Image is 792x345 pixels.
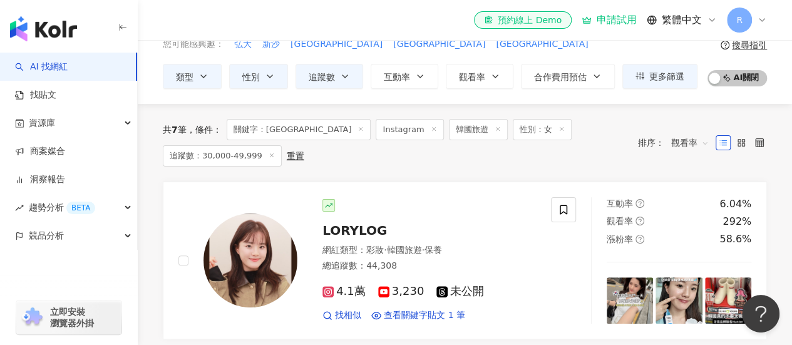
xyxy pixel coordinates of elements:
span: 韓國旅遊 [386,245,421,255]
iframe: Help Scout Beacon - Open [742,295,779,332]
span: 查看關鍵字貼文 1 筆 [384,309,465,322]
span: 7 [172,125,178,135]
div: 共 筆 [163,125,187,135]
div: 重置 [287,151,304,161]
div: 總追蹤數 ： 44,308 [322,260,536,272]
button: 弘大 [234,38,252,51]
button: 觀看率 [446,64,513,89]
button: [GEOGRAPHIC_DATA] [495,38,589,51]
button: 合作費用預估 [521,64,615,89]
span: 趨勢分析 [29,193,95,222]
span: 追蹤數 [309,72,335,82]
div: 預約線上 Demo [484,14,562,26]
span: 彩妝 [366,245,384,255]
a: 查看關鍵字貼文 1 筆 [371,309,465,322]
span: 合作費用預估 [534,72,587,82]
span: 弘大 [234,38,252,51]
a: 找相似 [322,309,361,322]
span: 4.1萬 [322,285,366,298]
button: 新沙 [262,38,280,51]
button: 更多篩選 [622,64,697,89]
span: 立即安裝 瀏覽器外掛 [50,306,94,329]
button: 追蹤數 [296,64,363,89]
span: 找相似 [335,309,361,322]
img: post-image [705,277,751,324]
span: question-circle [635,217,644,225]
a: chrome extension立即安裝 瀏覽器外掛 [16,301,121,334]
img: post-image [656,277,702,324]
a: searchAI 找網紅 [15,61,68,73]
span: 觀看率 [671,133,709,153]
span: question-circle [635,199,644,208]
a: 洞察報告 [15,173,65,186]
div: 6.04% [719,197,751,211]
button: 性別 [229,64,288,89]
span: R [736,13,743,27]
div: 58.6% [719,232,751,246]
span: 3,230 [378,285,424,298]
span: 觀看率 [459,72,485,82]
span: 競品分析 [29,222,64,250]
span: 保養 [424,245,442,255]
span: 類型 [176,72,193,82]
span: 互動率 [384,72,410,82]
span: [GEOGRAPHIC_DATA] [393,38,485,51]
span: 條件 ： [187,125,222,135]
div: 292% [723,215,751,229]
span: question-circle [721,41,729,49]
div: 網紅類型 ： [322,244,536,257]
a: 商案媒合 [15,145,65,158]
span: 資源庫 [29,109,55,137]
button: [GEOGRAPHIC_DATA] [290,38,383,51]
span: 未公開 [436,285,484,298]
span: [GEOGRAPHIC_DATA] [496,38,588,51]
div: BETA [66,202,95,214]
div: 排序： [638,133,716,153]
span: 性別：女 [513,119,572,140]
div: 搜尋指引 [732,40,767,50]
span: 互動率 [607,198,633,209]
span: 關鍵字：[GEOGRAPHIC_DATA] [227,119,371,140]
span: [GEOGRAPHIC_DATA] [291,38,383,51]
button: 類型 [163,64,222,89]
span: 觀看率 [607,216,633,226]
span: 更多篩選 [649,71,684,81]
span: 性別 [242,72,260,82]
img: KOL Avatar [203,214,297,307]
span: LORYLOG [322,223,387,238]
span: · [421,245,424,255]
span: · [384,245,386,255]
a: KOL AvatarLORYLOG網紅類型：彩妝·韓國旅遊·保養總追蹤數：44,3084.1萬3,230未公開找相似查看關鍵字貼文 1 筆互動率question-circle6.04%觀看率qu... [163,182,767,340]
img: chrome extension [20,307,44,327]
button: 互動率 [371,64,438,89]
span: Instagram [376,119,443,140]
span: 您可能感興趣： [163,38,224,51]
a: 預約線上 Demo [474,11,572,29]
span: 漲粉率 [607,234,633,244]
span: question-circle [635,235,644,244]
img: logo [10,16,77,41]
span: rise [15,203,24,212]
a: 找貼文 [15,89,56,101]
button: [GEOGRAPHIC_DATA] [393,38,486,51]
span: 繁體中文 [662,13,702,27]
img: post-image [607,277,653,324]
span: 韓國旅遊 [449,119,508,140]
span: 追蹤數：30,000-49,999 [163,145,282,167]
a: 申請試用 [582,14,637,26]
